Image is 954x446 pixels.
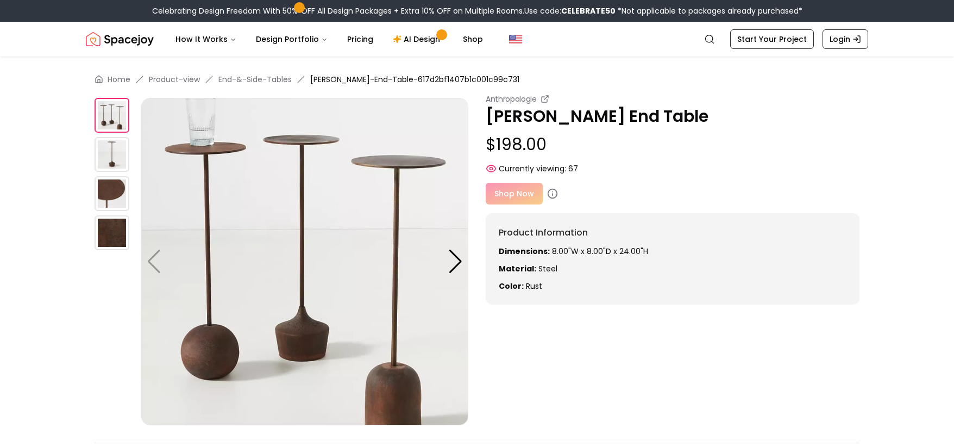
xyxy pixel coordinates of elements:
button: How It Works [167,28,245,50]
nav: Global [86,22,868,57]
a: AI Design [384,28,452,50]
img: United States [509,33,522,46]
a: Product-view [149,74,200,85]
a: Spacejoy [86,28,154,50]
strong: Material: [499,263,536,274]
p: 8.00"W x 8.00"D x 24.00"H [499,246,846,257]
span: rust [526,281,542,292]
span: Use code: [524,5,616,16]
strong: Dimensions: [499,246,550,257]
nav: breadcrumb [95,74,859,85]
img: https://storage.googleapis.com/spacejoy-main/assets/617d2bf1407b1c001c99c731/product_2_b8op9g36daff [95,176,129,211]
a: End-&-Side-Tables [218,74,292,85]
a: Start Your Project [730,29,814,49]
button: Design Portfolio [247,28,336,50]
div: Celebrating Design Freedom With 50% OFF All Design Packages + Extra 10% OFF on Multiple Rooms. [152,5,802,16]
h6: Product Information [499,226,846,239]
span: Steel [538,263,557,274]
span: 67 [568,163,578,174]
b: CELEBRATE50 [561,5,616,16]
small: Anthropologie [486,94,536,104]
span: [PERSON_NAME]-End-Table-617d2bf1407b1c001c99c731 [310,74,519,85]
img: https://storage.googleapis.com/spacejoy-main/assets/617d2bf1407b1c001c99c731/product_0_clakjhep20l6 [141,98,468,425]
nav: Main [167,28,492,50]
a: Login [823,29,868,49]
img: https://storage.googleapis.com/spacejoy-main/assets/617d2bf1407b1c001c99c731/product_0_clakjhep20l6 [95,98,129,133]
p: $198.00 [486,135,859,154]
a: Home [108,74,130,85]
strong: Color: [499,281,524,292]
a: Shop [454,28,492,50]
p: [PERSON_NAME] End Table [486,107,859,126]
img: Spacejoy Logo [86,28,154,50]
img: https://storage.googleapis.com/spacejoy-main/assets/617d2bf1407b1c001c99c731/product_1_8epg024hf3j [95,137,129,172]
span: Currently viewing: [499,163,566,174]
a: Pricing [338,28,382,50]
span: *Not applicable to packages already purchased* [616,5,802,16]
img: https://storage.googleapis.com/spacejoy-main/assets/617d2bf1407b1c001c99c731/product_3_gampn87405k8 [95,215,129,250]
